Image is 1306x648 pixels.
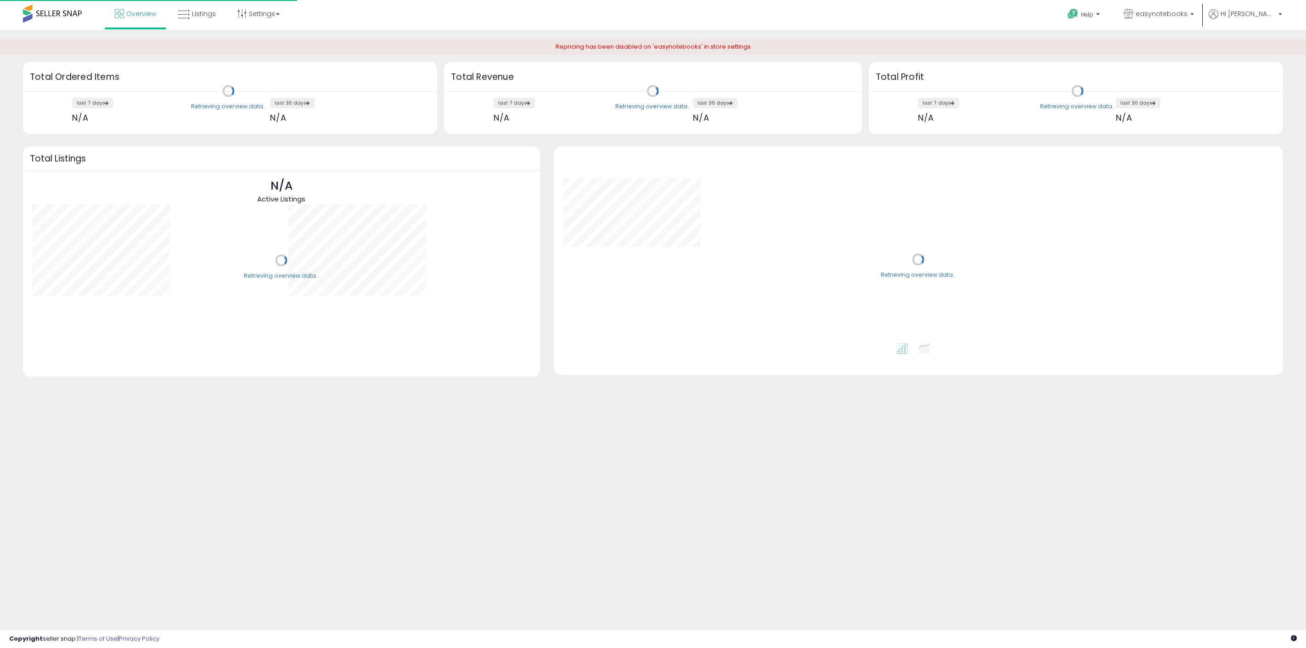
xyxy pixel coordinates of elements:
[1136,9,1188,18] span: easynotebooks
[244,272,319,280] div: Retrieving overview data..
[191,102,266,111] div: Retrieving overview data..
[1040,102,1115,111] div: Retrieving overview data..
[615,102,690,111] div: Retrieving overview data..
[1209,9,1282,30] a: Hi [PERSON_NAME]
[1081,11,1093,18] span: Help
[1060,1,1109,30] a: Help
[126,9,156,18] span: Overview
[1067,8,1079,20] i: Get Help
[881,271,956,279] div: Retrieving overview data..
[556,42,751,51] span: Repricing has been disabled on 'easynotebooks' in store settings
[1221,9,1276,18] span: Hi [PERSON_NAME]
[192,9,216,18] span: Listings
